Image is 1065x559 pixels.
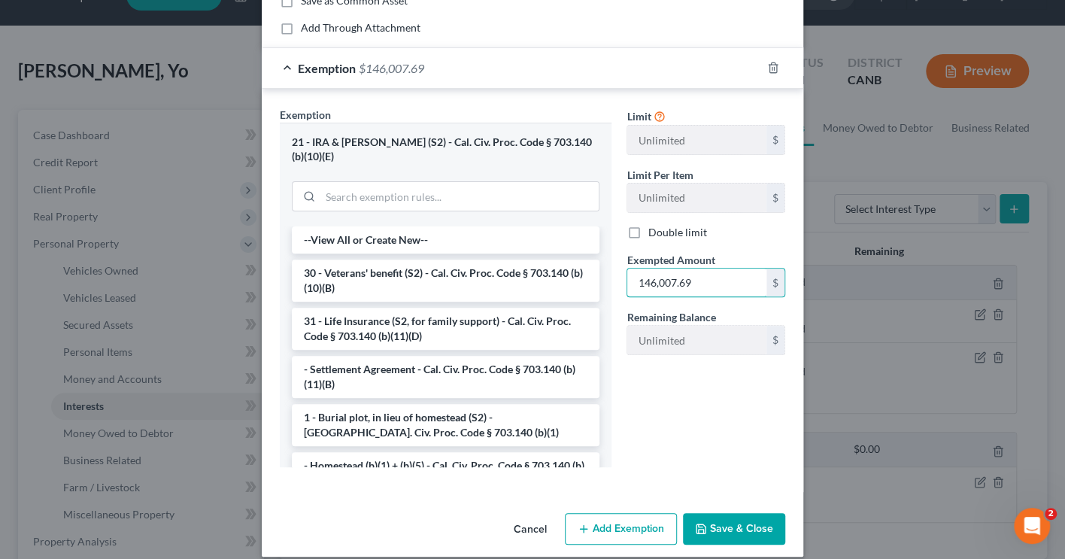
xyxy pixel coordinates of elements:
input: Search exemption rules... [320,182,599,211]
li: 30 - Veterans' benefit (S2) - Cal. Civ. Proc. Code § 703.140 (b)(10)(B) [292,260,599,302]
input: 0.00 [627,269,766,297]
div: $ [766,269,784,297]
span: Exemption [298,61,356,75]
span: Limit [627,110,651,123]
li: 1 - Burial plot, in lieu of homestead (S2) - [GEOGRAPHIC_DATA]. Civ. Proc. Code § 703.140 (b)(1) [292,404,599,446]
li: 31 - Life Insurance (S2, for family support) - Cal. Civ. Proc. Code § 703.140 (b)(11)(D) [292,308,599,350]
label: Double limit [648,225,706,240]
label: Add Through Attachment [301,20,420,35]
label: Limit Per Item [627,167,693,183]
button: Add Exemption [565,513,677,545]
button: Save & Close [683,513,785,545]
li: - Settlement Agreement - Cal. Civ. Proc. Code § 703.140 (b)(11)(B) [292,356,599,398]
input: -- [627,184,766,212]
span: 2 [1045,508,1057,520]
span: Exemption [280,108,331,121]
div: 21 - IRA & [PERSON_NAME] (S2) - Cal. Civ. Proc. Code § 703.140 (b)(10)(E) [292,135,599,163]
input: -- [627,326,766,354]
span: $146,007.69 [359,61,424,75]
div: $ [766,126,784,154]
li: - Homestead (b)(1) + (b)(5) - Cal. Civ. Proc. Code § 703.140 (b)(1)(b)(5) [292,452,599,494]
button: Cancel [502,515,559,545]
iframe: Intercom live chat [1014,508,1050,544]
div: $ [766,326,784,354]
span: Exempted Amount [627,254,715,266]
input: -- [627,126,766,154]
label: Remaining Balance [627,309,715,325]
div: $ [766,184,784,212]
li: --View All or Create New-- [292,226,599,254]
